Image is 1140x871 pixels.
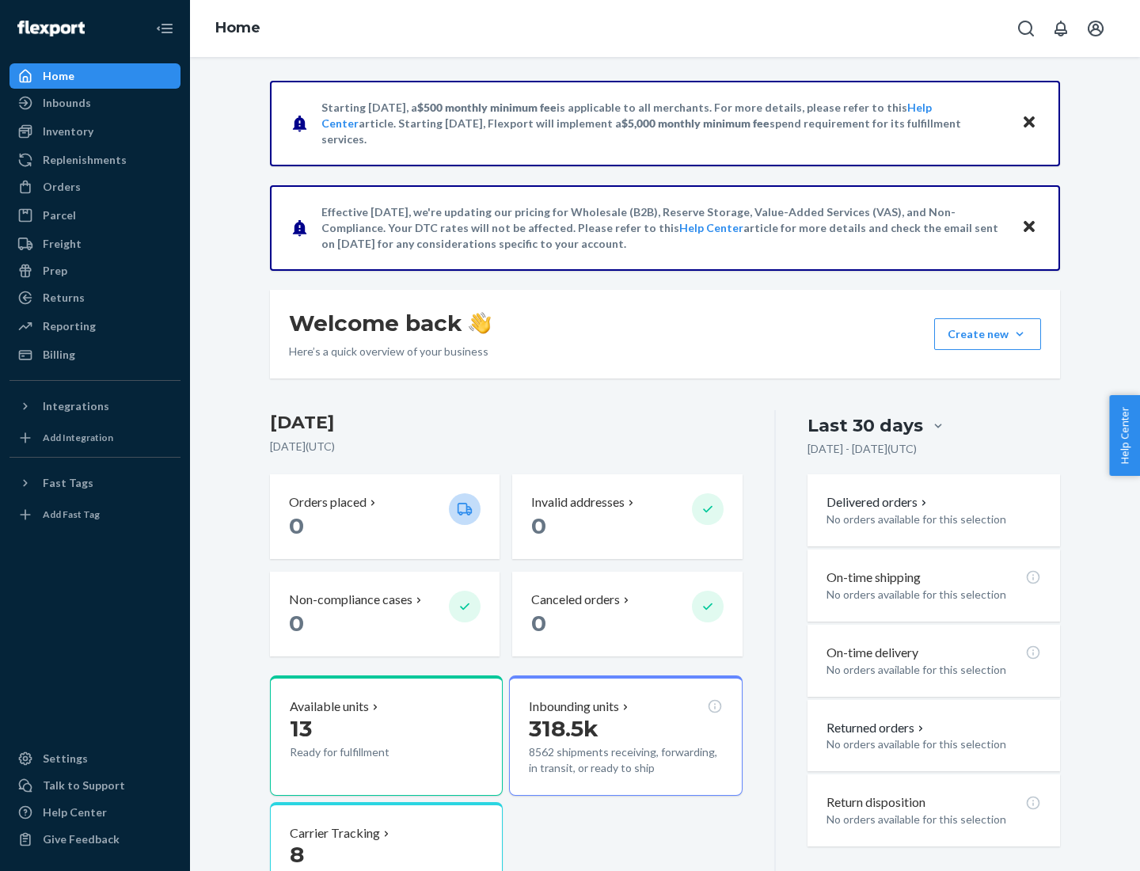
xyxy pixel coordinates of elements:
[9,203,180,228] a: Parcel
[826,569,921,587] p: On-time shipping
[826,587,1041,603] p: No orders available for this selection
[9,90,180,116] a: Inbounds
[529,698,619,716] p: Inbounding units
[1019,112,1039,135] button: Close
[270,474,500,559] button: Orders placed 0
[9,746,180,771] a: Settings
[43,831,120,847] div: Give Feedback
[43,804,107,820] div: Help Center
[270,410,743,435] h3: [DATE]
[289,512,304,539] span: 0
[9,827,180,852] button: Give Feedback
[270,572,500,656] button: Non-compliance cases 0
[1019,216,1039,239] button: Close
[289,344,491,359] p: Here’s a quick overview of your business
[17,21,85,36] img: Flexport logo
[807,441,917,457] p: [DATE] - [DATE] ( UTC )
[826,793,925,812] p: Return disposition
[9,800,180,825] a: Help Center
[203,6,273,51] ol: breadcrumbs
[43,290,85,306] div: Returns
[9,425,180,451] a: Add Integration
[43,68,74,84] div: Home
[826,662,1041,678] p: No orders available for this selection
[43,475,93,491] div: Fast Tags
[289,591,412,609] p: Non-compliance cases
[934,318,1041,350] button: Create new
[529,744,722,776] p: 8562 shipments receiving, forwarding, in transit, or ready to ship
[321,100,1006,147] p: Starting [DATE], a is applicable to all merchants. For more details, please refer to this article...
[270,439,743,455] p: [DATE] ( UTC )
[679,221,743,234] a: Help Center
[43,207,76,223] div: Parcel
[1080,13,1111,44] button: Open account menu
[270,675,503,796] button: Available units13Ready for fulfillment
[531,591,620,609] p: Canceled orders
[43,152,127,168] div: Replenishments
[290,841,304,868] span: 8
[289,610,304,637] span: 0
[9,470,180,496] button: Fast Tags
[9,174,180,200] a: Orders
[9,394,180,419] button: Integrations
[826,493,930,512] button: Delivered orders
[149,13,180,44] button: Close Navigation
[826,812,1041,827] p: No orders available for this selection
[43,179,81,195] div: Orders
[9,773,180,798] a: Talk to Support
[826,736,1041,752] p: No orders available for this selection
[1109,395,1140,476] button: Help Center
[43,263,67,279] div: Prep
[290,744,436,760] p: Ready for fulfillment
[9,258,180,283] a: Prep
[531,493,625,512] p: Invalid addresses
[215,19,260,36] a: Home
[43,751,88,766] div: Settings
[43,347,75,363] div: Billing
[531,512,546,539] span: 0
[529,715,598,742] span: 318.5k
[1045,13,1077,44] button: Open notifications
[9,342,180,367] a: Billing
[9,285,180,310] a: Returns
[290,824,380,842] p: Carrier Tracking
[290,715,312,742] span: 13
[43,431,113,444] div: Add Integration
[289,493,367,512] p: Orders placed
[469,312,491,334] img: hand-wave emoji
[807,413,923,438] div: Last 30 days
[621,116,769,130] span: $5,000 monthly minimum fee
[512,474,742,559] button: Invalid addresses 0
[826,719,927,737] button: Returned orders
[43,124,93,139] div: Inventory
[1010,13,1042,44] button: Open Search Box
[9,502,180,527] a: Add Fast Tag
[826,644,918,662] p: On-time delivery
[417,101,557,114] span: $500 monthly minimum fee
[509,675,742,796] button: Inbounding units318.5k8562 shipments receiving, forwarding, in transit, or ready to ship
[531,610,546,637] span: 0
[9,314,180,339] a: Reporting
[43,236,82,252] div: Freight
[9,231,180,257] a: Freight
[826,512,1041,527] p: No orders available for this selection
[321,204,1006,252] p: Effective [DATE], we're updating our pricing for Wholesale (B2B), Reserve Storage, Value-Added Se...
[43,508,100,521] div: Add Fast Tag
[512,572,742,656] button: Canceled orders 0
[9,63,180,89] a: Home
[43,95,91,111] div: Inbounds
[290,698,369,716] p: Available units
[9,147,180,173] a: Replenishments
[43,778,125,793] div: Talk to Support
[43,318,96,334] div: Reporting
[289,309,491,337] h1: Welcome back
[43,398,109,414] div: Integrations
[9,119,180,144] a: Inventory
